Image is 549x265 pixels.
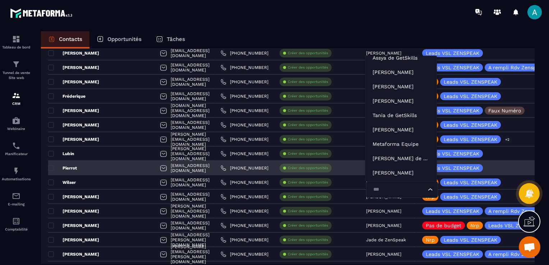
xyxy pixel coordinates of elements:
[2,86,31,111] a: formationformationCRM
[503,136,512,143] p: +2
[12,192,20,200] img: email
[12,217,20,226] img: accountant
[48,108,99,113] p: [PERSON_NAME]
[2,45,31,49] p: Tableau de bord
[444,94,497,99] p: Leads VSL ZENSPEAK
[288,166,328,171] p: Créer des opportunités
[48,180,76,185] p: Wilser
[48,194,99,200] p: [PERSON_NAME]
[2,202,31,206] p: E-mailing
[426,65,479,70] p: Leads VSL ZENSPEAK
[12,60,20,69] img: formation
[366,237,406,242] p: Jade de ZenSpeak
[444,122,497,127] p: Leads VSL ZENSPEAK
[444,180,497,185] p: Leads VSL ZENSPEAK
[288,252,328,257] p: Créer des opportunités
[59,36,82,42] p: Contacts
[48,50,99,56] p: [PERSON_NAME]
[426,194,435,199] p: Nrp
[12,167,20,175] img: automations
[2,127,31,131] p: Webinaire
[149,31,192,48] a: Tâches
[221,237,268,243] a: [PHONE_NUMBER]
[221,50,268,56] a: [PHONE_NUMBER]
[373,140,429,148] p: Metaforma Equipe
[288,51,328,56] p: Créer des opportunités
[221,136,268,142] a: [PHONE_NUMBER]
[426,237,435,242] p: Nrp
[107,36,142,42] p: Opportunités
[2,111,31,136] a: automationsautomationsWebinaire
[426,108,479,113] p: Leads VSL ZENSPEAK
[366,252,401,257] p: [PERSON_NAME]
[366,223,401,228] p: [PERSON_NAME]
[2,211,31,237] a: accountantaccountantComptabilité
[221,79,268,85] a: [PHONE_NUMBER]
[288,151,328,156] p: Créer des opportunités
[288,237,328,242] p: Créer des opportunités
[519,236,540,258] div: Ouvrir le chat
[288,79,328,84] p: Créer des opportunités
[488,223,542,228] p: Leads VSL ZENSPEAK
[221,208,268,214] a: [PHONE_NUMBER]
[221,65,268,70] a: [PHONE_NUMBER]
[444,194,497,199] p: Leads VSL ZENSPEAK
[89,31,149,48] a: Opportunités
[2,136,31,161] a: schedulerschedulerPlanificateur
[426,166,479,171] p: Leads VSL ZENSPEAK
[221,151,268,157] a: [PHONE_NUMBER]
[2,29,31,55] a: formationformationTableau de bord
[373,169,429,176] p: Jeanne BARONNAT
[373,112,429,119] p: Tania de GetSkills
[221,194,268,200] a: [PHONE_NUMBER]
[488,108,521,113] p: Faux Numéro
[48,165,77,171] p: Pierrot
[371,186,426,194] input: Search for option
[426,51,479,56] p: Leads VSL ZENSPEAK
[373,54,429,61] p: Assya de GetSkills
[48,122,99,128] p: [PERSON_NAME]
[2,177,31,181] p: Automatisations
[48,151,74,157] p: Lubin
[221,108,268,113] a: [PHONE_NUMBER]
[373,126,429,133] p: Timéo DELALEX
[2,55,31,86] a: formationformationTunnel de vente Site web
[221,93,268,99] a: [PHONE_NUMBER]
[221,165,268,171] a: [PHONE_NUMBER]
[444,79,497,84] p: Leads VSL ZENSPEAK
[366,51,401,56] p: [PERSON_NAME]
[2,227,31,231] p: Comptabilité
[288,209,328,214] p: Créer des opportunités
[373,69,429,76] p: Léna MAIREY
[288,137,328,142] p: Créer des opportunités
[2,161,31,186] a: automationsautomationsAutomatisations
[12,141,20,150] img: scheduler
[373,155,429,162] p: Marilyne de Getskills
[2,186,31,211] a: emailemailE-mailing
[12,91,20,100] img: formation
[10,6,75,20] img: logo
[2,152,31,156] p: Planificateur
[221,251,268,257] a: [PHONE_NUMBER]
[48,208,99,214] p: [PERSON_NAME]
[373,97,429,104] p: Frédéric GUEYE
[48,223,99,228] p: [PERSON_NAME]
[288,94,328,99] p: Créer des opportunités
[288,122,328,127] p: Créer des opportunités
[41,31,89,48] a: Contacts
[366,209,401,214] p: [PERSON_NAME]
[48,79,99,85] p: [PERSON_NAME]
[12,116,20,125] img: automations
[12,35,20,43] img: formation
[288,108,328,113] p: Créer des opportunités
[373,83,429,90] p: Nizar NCHIOUA
[221,122,268,128] a: [PHONE_NUMBER]
[288,65,328,70] p: Créer des opportunités
[426,223,461,228] p: Pas de budget
[426,252,479,257] p: Leads VSL ZENSPEAK
[488,209,545,214] p: A rempli Rdv Zenspeak
[48,93,86,99] p: Fréderique
[426,151,479,156] p: Leads VSL ZENSPEAK
[221,180,268,185] a: [PHONE_NUMBER]
[167,36,185,42] p: Tâches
